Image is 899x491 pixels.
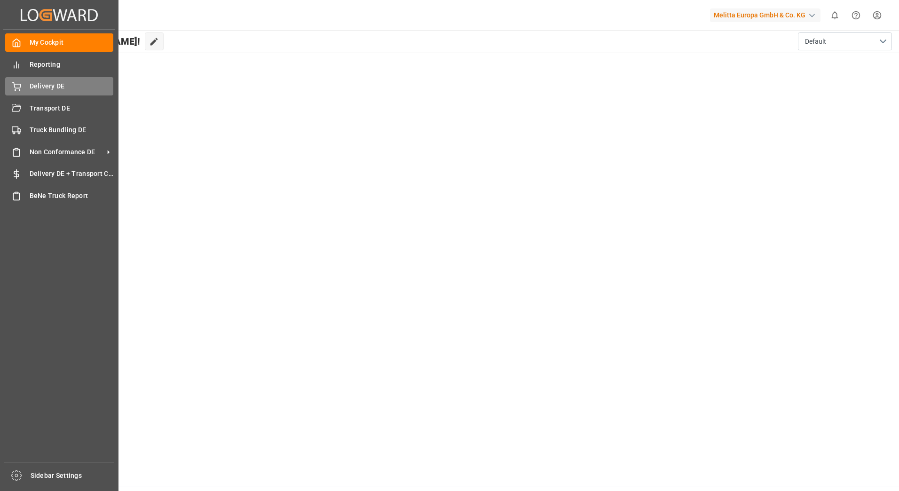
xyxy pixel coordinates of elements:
[30,169,114,179] span: Delivery DE + Transport Cost
[30,81,114,91] span: Delivery DE
[5,55,113,73] a: Reporting
[710,6,824,24] button: Melitta Europa GmbH & Co. KG
[5,186,113,205] a: BeNe Truck Report
[39,32,140,50] span: Hello [PERSON_NAME]!
[5,99,113,117] a: Transport DE
[5,121,113,139] a: Truck Bundling DE
[5,77,113,95] a: Delivery DE
[805,37,826,47] span: Default
[824,5,845,26] button: show 0 new notifications
[30,125,114,135] span: Truck Bundling DE
[710,8,820,22] div: Melitta Europa GmbH & Co. KG
[30,191,114,201] span: BeNe Truck Report
[30,60,114,70] span: Reporting
[30,103,114,113] span: Transport DE
[5,33,113,52] a: My Cockpit
[30,38,114,48] span: My Cockpit
[845,5,867,26] button: Help Center
[798,32,892,50] button: open menu
[5,165,113,183] a: Delivery DE + Transport Cost
[30,147,104,157] span: Non Conformance DE
[31,471,115,481] span: Sidebar Settings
